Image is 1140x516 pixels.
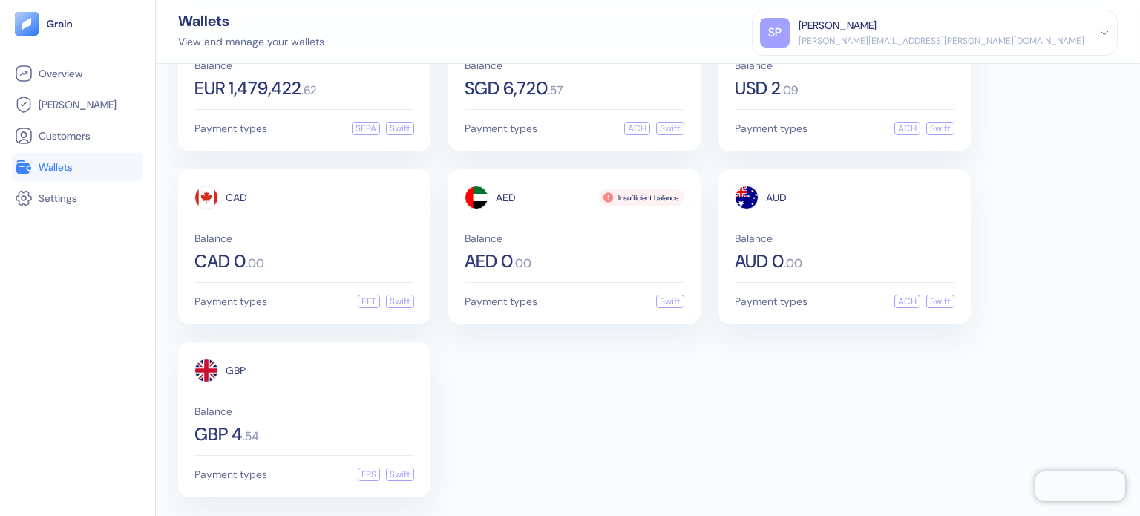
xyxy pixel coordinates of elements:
div: [PERSON_NAME] [799,18,877,33]
span: Payment types [465,296,537,307]
span: Balance [465,233,684,244]
span: Payment types [194,469,267,480]
div: SEPA [352,122,380,135]
span: AUD [766,192,787,203]
span: Payment types [194,123,267,134]
span: . 62 [301,85,317,97]
a: Overview [15,65,140,82]
span: Payment types [735,123,807,134]
span: Balance [465,60,684,71]
span: GBP 4 [194,425,243,443]
img: logo-tablet-V2.svg [15,12,39,36]
iframe: Chatra live chat [1035,471,1125,501]
span: . 00 [784,258,802,270]
a: [PERSON_NAME] [15,96,140,114]
span: CAD 0 [194,252,246,270]
div: Swift [656,295,684,308]
div: ACH [894,295,920,308]
span: SGD 6,720 [465,79,548,97]
span: Overview [39,66,82,81]
a: Wallets [15,158,140,176]
span: Balance [735,60,954,71]
div: ACH [624,122,650,135]
div: Swift [386,295,414,308]
span: Wallets [39,160,73,174]
span: AUD 0 [735,252,784,270]
div: ACH [894,122,920,135]
span: Balance [194,60,414,71]
span: Payment types [194,296,267,307]
span: . 09 [781,85,798,97]
span: Payment types [735,296,807,307]
div: Swift [926,122,954,135]
div: Swift [386,122,414,135]
div: Wallets [178,13,324,28]
div: Insufficient balance [599,189,684,206]
span: . 00 [513,258,531,270]
span: GBP [226,365,246,376]
a: Settings [15,189,140,207]
span: Balance [194,233,414,244]
span: AED [496,192,516,203]
div: Swift [926,295,954,308]
div: Swift [386,468,414,481]
div: SP [760,18,790,48]
span: EUR 1,479,422 [194,79,301,97]
span: . 00 [246,258,264,270]
span: Balance [735,233,954,244]
div: Swift [656,122,684,135]
div: View and manage your wallets [178,34,324,50]
span: . 54 [243,431,259,442]
span: USD 2 [735,79,781,97]
span: [PERSON_NAME] [39,97,117,112]
span: CAD [226,192,247,203]
a: Customers [15,127,140,145]
div: EFT [358,295,380,308]
span: Settings [39,191,77,206]
span: Customers [39,128,91,143]
img: logo [46,19,73,29]
span: AED 0 [465,252,513,270]
div: FPS [358,468,380,481]
div: [PERSON_NAME][EMAIL_ADDRESS][PERSON_NAME][DOMAIN_NAME] [799,34,1084,48]
span: . 57 [548,85,563,97]
span: Payment types [465,123,537,134]
span: Balance [194,406,414,417]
